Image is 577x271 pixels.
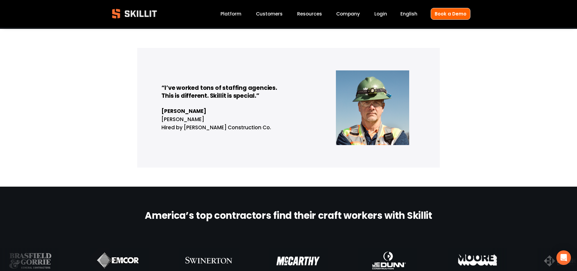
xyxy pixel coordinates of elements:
a: Platform [221,10,241,18]
p: [PERSON_NAME] Hired by [PERSON_NAME] Construction Co. [161,107,415,132]
img: Skillit [107,5,162,23]
strong: [PERSON_NAME] [161,107,206,115]
span: English [400,10,417,17]
a: Login [374,10,387,18]
div: language picker [400,10,417,18]
div: Open Intercom Messenger [556,250,571,265]
strong: “I’ve worked tons of staffing agencies. This is different. Skillit is special.” [161,84,277,100]
span: Resources [297,10,322,17]
a: Book a Demo [431,8,470,20]
a: Customers [256,10,283,18]
strong: America’s top contractors find their craft workers with Skillit [145,209,432,222]
a: folder dropdown [297,10,322,18]
a: Company [336,10,360,18]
